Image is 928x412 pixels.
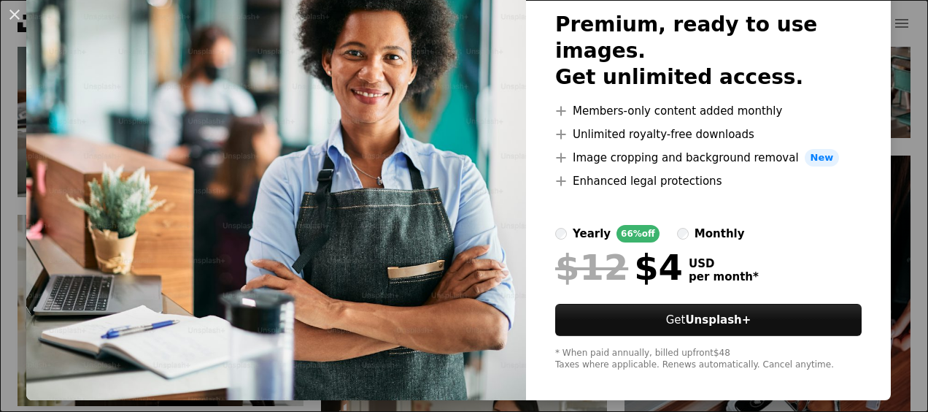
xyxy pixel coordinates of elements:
[555,149,862,167] li: Image cropping and background removal
[555,304,862,336] button: GetUnsplash+
[555,126,862,143] li: Unlimited royalty-free downloads
[616,225,660,243] div: 66% off
[555,172,862,190] li: Enhanced legal protections
[685,313,751,327] strong: Unsplash+
[555,12,862,91] h2: Premium, ready to use images. Get unlimited access.
[555,248,628,286] span: $12
[555,348,862,371] div: * When paid annually, billed upfront $48 Taxes where applicable. Renews automatically. Cancel any...
[555,102,862,120] li: Members-only content added monthly
[689,257,759,270] span: USD
[555,228,567,240] input: yearly66%off
[805,149,840,167] span: New
[555,248,683,286] div: $4
[689,270,759,283] span: per month *
[695,225,745,243] div: monthly
[677,228,689,240] input: monthly
[573,225,611,243] div: yearly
